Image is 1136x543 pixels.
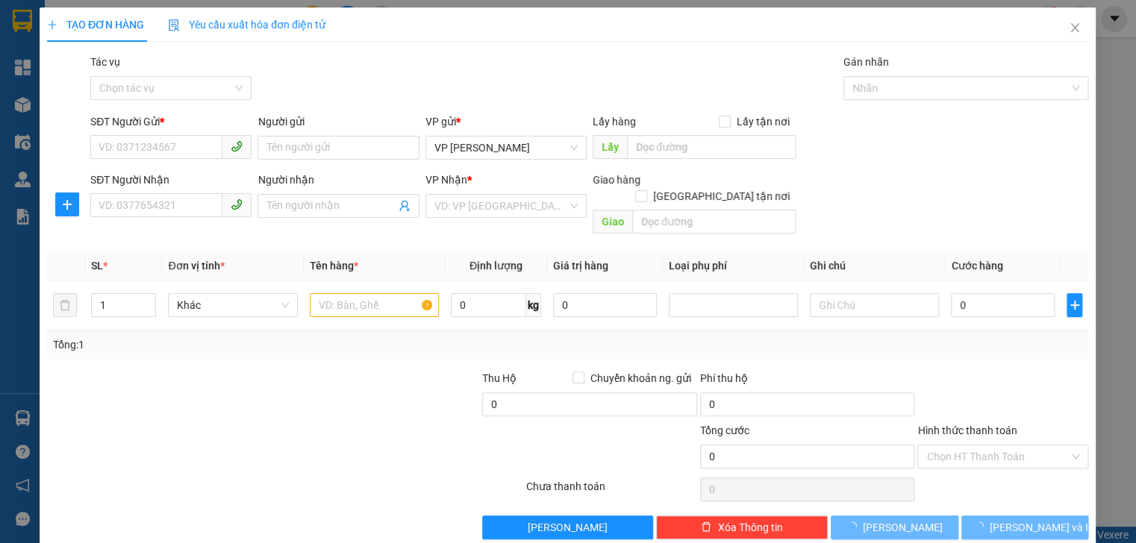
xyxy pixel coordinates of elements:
button: delete [53,293,77,317]
span: Khác [178,294,289,316]
span: plus [1067,299,1082,311]
th: Ghi chú [804,251,945,280]
button: plus [55,192,79,216]
span: SL [92,260,104,271]
span: kg [527,293,542,317]
span: Tên hàng [310,260,358,271]
span: phone [231,198,243,210]
span: Lấy tận nơi [731,113,796,130]
span: Giá trị hàng [554,260,609,271]
span: Giao hàng [593,174,640,186]
span: phone [231,140,243,152]
span: Giao [593,210,632,233]
span: Chuyển khoản ng. gửi [584,370,697,386]
label: Tác vụ [91,56,121,68]
img: icon [168,19,180,31]
span: Tổng cước [700,424,749,436]
span: [PERSON_NAME] [528,519,608,536]
input: VD: Bàn, Ghế [310,293,439,317]
span: user-add [399,200,411,212]
span: [GEOGRAPHIC_DATA] tận nơi [647,188,796,204]
span: close [1070,22,1082,34]
span: VP Nhận [425,174,467,186]
button: [PERSON_NAME] [831,515,958,539]
input: 0 [554,293,658,317]
span: Lấy [593,135,627,159]
span: TẠO ĐƠN HÀNG [47,19,144,31]
span: plus [56,198,78,210]
div: Phí thu hộ [700,370,915,392]
span: Yêu cầu xuất hóa đơn điện tử [168,19,325,31]
div: SĐT Người Nhận [91,172,252,188]
span: Xóa Thông tin [718,519,783,536]
span: Đơn vị tính [169,260,225,271]
input: Dọc đường [627,135,796,159]
label: Hình thức thanh toán [917,424,1017,436]
div: Người nhận [258,172,419,188]
div: Tổng: 1 [53,336,439,353]
button: plus [1067,293,1082,317]
span: delete [702,521,712,533]
input: Dọc đường [632,210,796,233]
div: SĐT Người Gửi [91,113,252,130]
label: Gán nhãn [843,56,889,68]
button: deleteXóa Thông tin [657,515,828,539]
span: [PERSON_NAME] và In [990,519,1094,536]
span: Lấy hàng [593,116,636,128]
span: Cước hàng [952,260,1003,271]
input: Ghi Chú [810,293,939,317]
span: Thu Hộ [482,372,516,384]
span: plus [47,19,57,30]
div: Người gửi [258,113,419,130]
span: Định lượng [469,260,522,271]
div: VP gửi [425,113,587,130]
button: Close [1055,7,1096,49]
span: [PERSON_NAME] [863,519,943,536]
span: loading [846,521,863,532]
div: Chưa thanh toán [525,478,699,504]
span: VP Hoàng Liệt [434,136,578,159]
th: Loại phụ phí [663,251,804,280]
button: [PERSON_NAME] [482,515,653,539]
span: loading [973,521,990,532]
button: [PERSON_NAME] và In [961,515,1089,539]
